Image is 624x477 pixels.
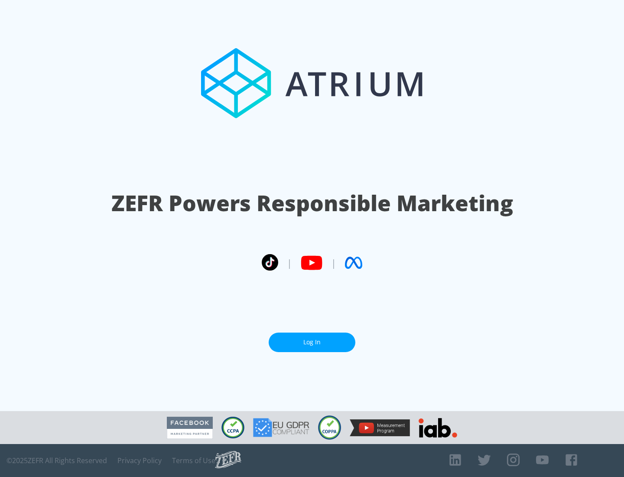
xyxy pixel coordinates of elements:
img: IAB [419,418,457,438]
img: GDPR Compliant [253,418,309,437]
a: Log In [269,333,355,352]
img: COPPA Compliant [318,415,341,440]
img: Facebook Marketing Partner [167,417,213,439]
a: Privacy Policy [117,456,162,465]
img: YouTube Measurement Program [350,419,410,436]
h1: ZEFR Powers Responsible Marketing [111,188,513,218]
span: © 2025 ZEFR All Rights Reserved [6,456,107,465]
img: CCPA Compliant [221,417,244,438]
a: Terms of Use [172,456,215,465]
span: | [287,256,292,269]
span: | [331,256,336,269]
